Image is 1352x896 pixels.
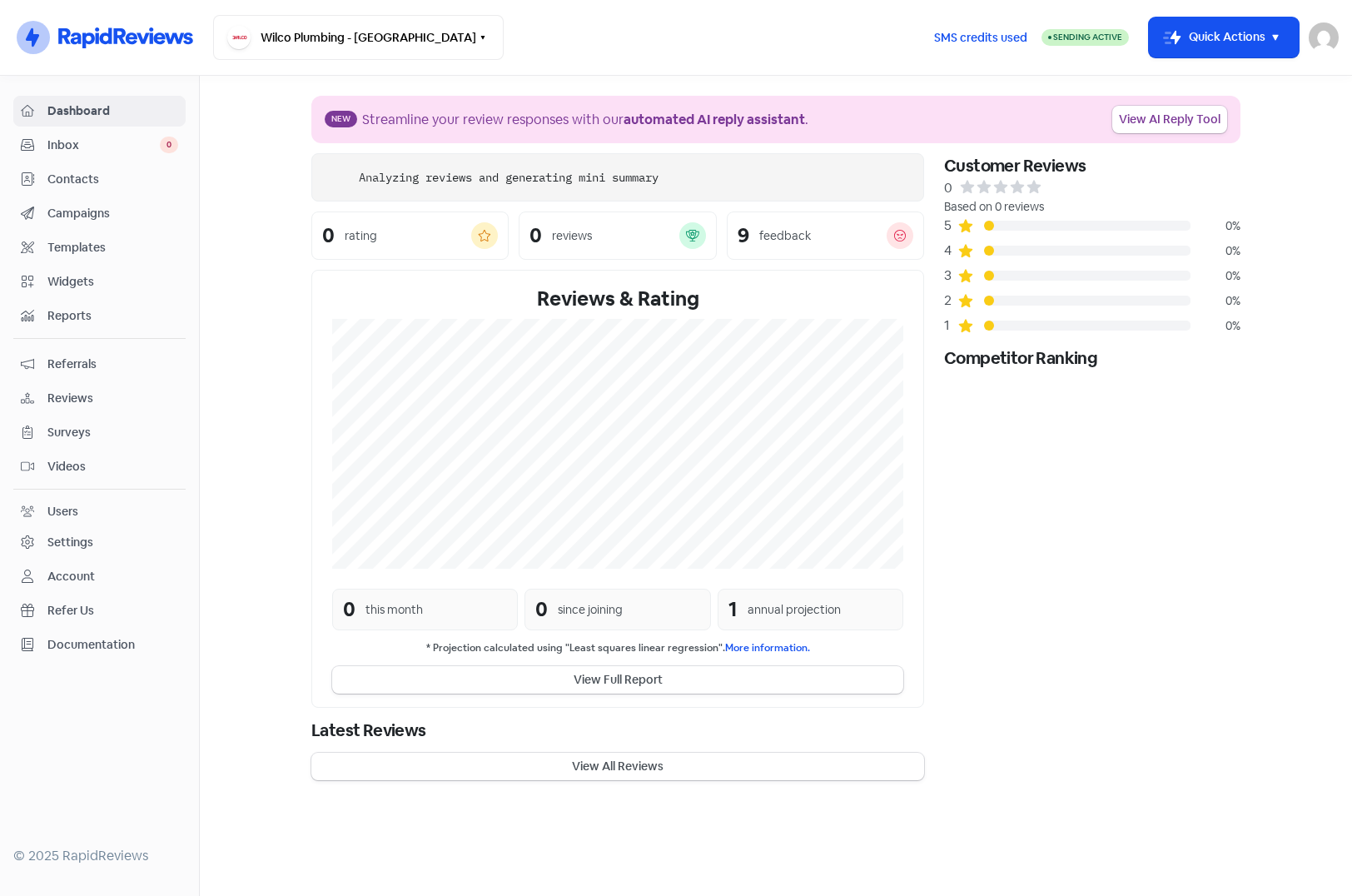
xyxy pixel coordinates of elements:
[332,666,903,694] button: View Full Report
[13,232,186,263] a: Templates
[1190,292,1240,310] div: 0%
[552,227,592,245] div: reviews
[13,561,186,592] a: Account
[47,137,160,154] span: Inbox
[1190,317,1240,335] div: 0%
[1041,27,1129,47] a: Sending Active
[1053,32,1122,42] span: Sending Active
[535,595,548,625] div: 0
[47,602,178,620] span: Refer Us
[343,595,355,625] div: 0
[13,451,186,482] a: Videos
[13,383,186,414] a: Reviews
[47,503,78,520] div: Users
[13,301,186,331] a: Reports
[13,595,186,626] a: Refer Us
[944,216,957,236] div: 5
[332,640,903,656] small: * Projection calculated using "Least squares linear regression".
[13,630,186,660] a: Documentation
[748,601,841,619] div: annual projection
[47,307,178,325] span: Reports
[727,212,924,260] a: 9feedback
[13,164,186,195] a: Contacts
[944,198,1240,216] div: Based on 0 reviews
[322,226,335,246] div: 0
[944,153,1240,178] div: Customer Reviews
[519,212,716,260] a: 0reviews
[944,266,957,286] div: 3
[47,636,178,654] span: Documentation
[332,284,903,314] div: Reviews & Rating
[359,169,659,187] div: Analyzing reviews and generating mini summary
[1149,17,1299,57] button: Quick Actions
[934,29,1027,47] span: SMS credits used
[13,266,186,297] a: Widgets
[13,198,186,229] a: Campaigns
[345,227,377,245] div: rating
[47,458,178,475] span: Videos
[13,496,186,527] a: Users
[1309,22,1339,52] img: User
[213,15,504,60] button: Wilco Plumbing - [GEOGRAPHIC_DATA]
[160,137,178,153] span: 0
[944,346,1240,371] div: Competitor Ranking
[529,226,542,246] div: 0
[738,226,749,246] div: 9
[47,239,178,256] span: Templates
[13,527,186,558] a: Settings
[944,178,952,198] div: 0
[47,273,178,291] span: Widgets
[1190,242,1240,260] div: 0%
[944,241,957,261] div: 4
[13,130,186,161] a: Inbox 0
[13,417,186,448] a: Surveys
[13,96,186,127] a: Dashboard
[47,205,178,222] span: Campaigns
[558,601,623,619] div: since joining
[362,110,808,130] div: Streamline your review responses with our .
[311,718,924,743] div: Latest Reviews
[47,534,93,551] div: Settings
[944,291,957,311] div: 2
[725,641,810,655] a: More information.
[1190,267,1240,285] div: 0%
[47,102,178,120] span: Dashboard
[1190,217,1240,235] div: 0%
[47,424,178,441] span: Surveys
[311,212,509,260] a: 0rating
[47,390,178,407] span: Reviews
[944,316,957,336] div: 1
[47,171,178,188] span: Contacts
[47,568,95,585] div: Account
[1112,106,1227,133] a: View AI Reply Tool
[311,753,924,780] button: View All Reviews
[624,111,805,128] b: automated AI reply assistant
[920,27,1041,45] a: SMS credits used
[47,356,178,373] span: Referrals
[728,595,738,625] div: 1
[365,601,423,619] div: this month
[325,111,357,127] span: New
[759,227,811,245] div: feedback
[13,349,186,380] a: Referrals
[13,846,186,866] div: © 2025 RapidReviews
